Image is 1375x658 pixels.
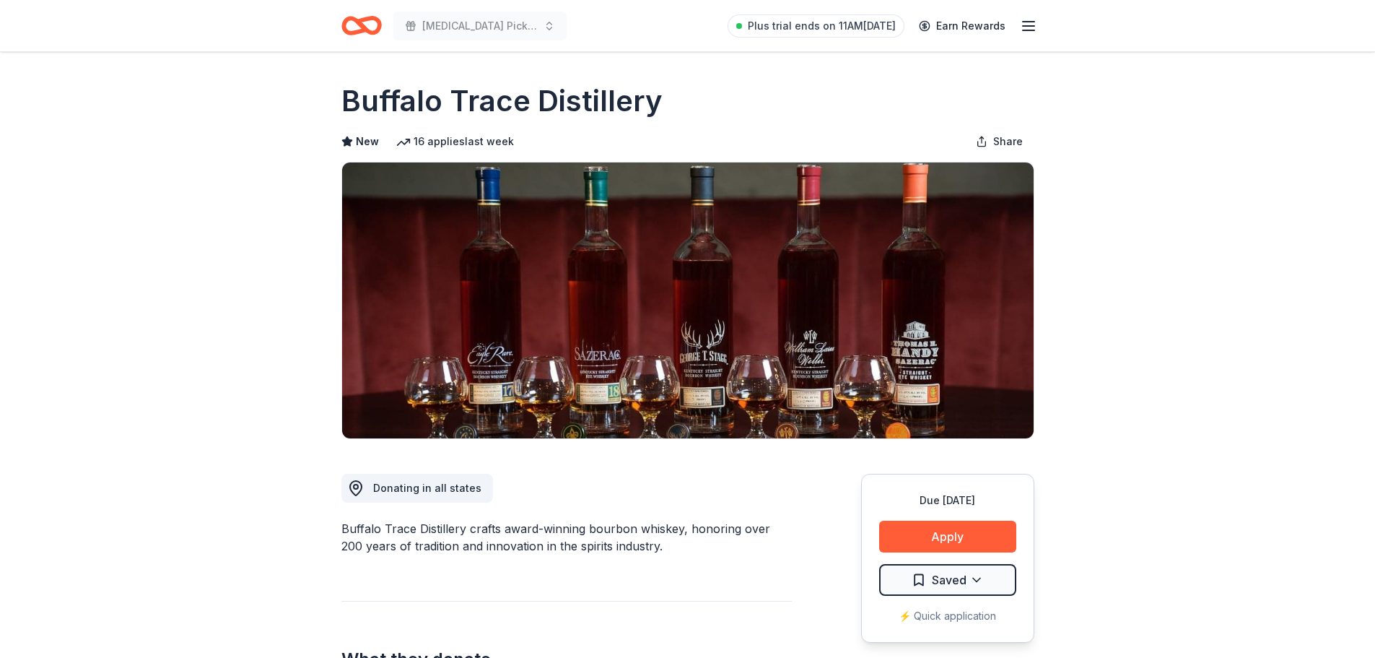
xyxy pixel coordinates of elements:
[341,9,382,43] a: Home
[879,607,1016,625] div: ⚡️ Quick application
[341,520,792,555] div: Buffalo Trace Distillery crafts award-winning bourbon whiskey, honoring over 200 years of traditi...
[879,492,1016,509] div: Due [DATE]
[879,564,1016,596] button: Saved
[964,127,1034,156] button: Share
[748,17,896,35] span: Plus trial ends on 11AM[DATE]
[342,163,1034,438] img: Image for Buffalo Trace Distillery
[396,133,514,150] div: 16 applies last week
[879,521,1016,553] button: Apply
[356,133,379,150] span: New
[993,133,1023,150] span: Share
[393,12,567,40] button: [MEDICAL_DATA] Pickleball Social
[373,482,481,494] span: Donating in all states
[422,17,538,35] span: [MEDICAL_DATA] Pickleball Social
[910,13,1014,39] a: Earn Rewards
[728,14,904,38] a: Plus trial ends on 11AM[DATE]
[341,81,663,121] h1: Buffalo Trace Distillery
[932,571,966,589] span: Saved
